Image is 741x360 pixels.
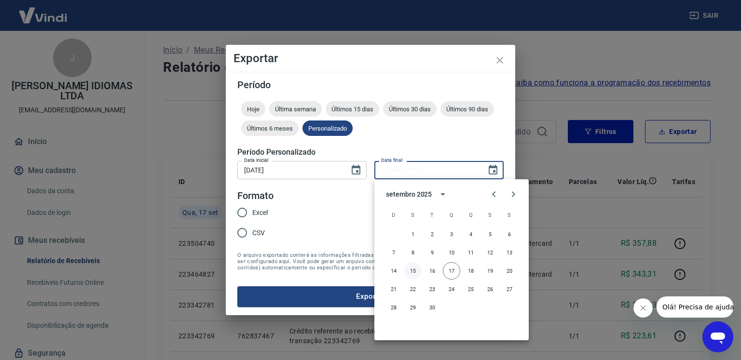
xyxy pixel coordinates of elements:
[237,80,504,90] h5: Período
[385,262,402,280] button: 14
[424,205,441,225] span: terça-feira
[404,299,422,316] button: 29
[383,101,437,117] div: Últimos 30 dias
[702,321,733,352] iframe: Botão para abrir a janela de mensagens
[381,157,403,164] label: Data final
[385,244,402,261] button: 7
[443,244,460,261] button: 10
[481,226,499,243] button: 5
[443,226,460,243] button: 3
[252,228,265,238] span: CSV
[269,101,322,117] div: Última semana
[657,296,733,318] iframe: Mensagem da empresa
[501,244,518,261] button: 13
[302,120,353,136] div: Personalizado
[237,252,504,271] span: O arquivo exportado conterá as informações filtradas na tela anterior com exceção do período que ...
[424,244,441,261] button: 9
[383,106,437,113] span: Últimos 30 dias
[481,205,499,225] span: sexta-feira
[404,262,422,280] button: 15
[501,280,518,298] button: 27
[404,205,422,225] span: segunda-feira
[633,298,653,318] iframe: Fechar mensagem
[404,244,422,261] button: 8
[483,160,503,180] button: Choose date
[481,280,499,298] button: 26
[346,160,366,180] button: Choose date, selected date is 13 de set de 2025
[374,161,480,179] input: DD/MM/YYYY
[241,106,265,113] span: Hoje
[233,53,508,64] h4: Exportar
[302,125,353,132] span: Personalizado
[488,49,511,72] button: close
[462,244,480,261] button: 11
[237,161,343,179] input: DD/MM/YYYY
[440,106,494,113] span: Últimos 90 dias
[326,101,379,117] div: Últimos 15 dias
[424,280,441,298] button: 23
[385,205,402,225] span: domingo
[386,189,432,200] div: setembro 2025
[462,226,480,243] button: 4
[241,125,299,132] span: Últimos 6 meses
[404,280,422,298] button: 22
[481,262,499,280] button: 19
[501,226,518,243] button: 6
[326,106,379,113] span: Últimos 15 dias
[504,185,523,204] button: Next month
[269,106,322,113] span: Última semana
[6,7,81,14] span: Olá! Precisa de ajuda?
[443,280,460,298] button: 24
[241,120,299,136] div: Últimos 6 meses
[385,280,402,298] button: 21
[484,185,504,204] button: Previous month
[462,280,480,298] button: 25
[440,101,494,117] div: Últimos 90 dias
[481,244,499,261] button: 12
[424,262,441,280] button: 16
[501,205,518,225] span: sábado
[424,299,441,316] button: 30
[252,208,268,218] span: Excel
[385,299,402,316] button: 28
[443,205,460,225] span: quarta-feira
[424,226,441,243] button: 2
[435,186,451,202] button: calendar view is open, switch to year view
[462,205,480,225] span: quinta-feira
[237,286,504,307] button: Exportar
[443,262,460,280] button: 17
[404,226,422,243] button: 1
[237,189,274,203] legend: Formato
[237,147,504,157] h5: Período Personalizado
[501,262,518,280] button: 20
[241,101,265,117] div: Hoje
[462,262,480,280] button: 18
[244,157,269,164] label: Data inicial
